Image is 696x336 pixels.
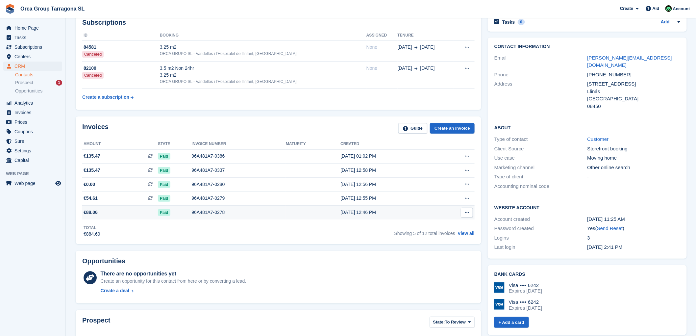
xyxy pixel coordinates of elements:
[3,179,62,188] a: menu
[3,23,62,33] a: menu
[673,6,690,11] font: Account
[15,88,42,93] font: Opportunities
[620,6,633,11] font: Create
[82,317,111,324] font: Prospect
[3,117,62,127] a: menu
[420,65,435,71] font: [DATE]
[494,81,512,87] font: Address
[340,210,376,215] font: [DATE] 12:46 PM
[82,91,134,103] a: Create a subscription
[82,123,109,130] font: Invoices
[665,5,672,12] img: Tania
[494,44,550,49] font: Contact information
[433,320,445,324] font: State:
[340,182,376,187] font: [DATE] 12:56 PM
[499,320,524,325] font: + Add a card
[84,231,100,237] font: €884.69
[18,3,87,14] a: Orca Group Tarragona SL
[160,72,177,78] font: 3.25 m2
[84,195,98,201] font: €54.61
[14,181,36,186] font: Web page
[597,225,623,231] a: Send Reset
[5,4,15,14] img: stora-icon-8386f47178a22dfd0bd8f6a31ec36ba5ce8667c1dd55bd0f319d3a0aa187defe.svg
[3,137,62,146] a: menu
[509,299,539,305] font: Visa •••• 6242
[494,282,505,293] img: Visa Logo
[653,6,659,11] font: Aid
[101,271,176,276] font: There are no opportunities yet
[191,210,225,215] font: 96A481A7-0278
[509,282,539,288] font: Visa •••• 6242
[494,205,539,210] font: Website account
[101,288,129,293] font: Create a deal
[394,231,455,236] font: Showing 5 of 12 total invoices
[587,216,625,222] font: [DATE] 11:25 AM
[160,44,177,50] font: 3.25 m2
[14,100,33,106] font: Analytics
[84,153,100,159] font: €135.47
[14,25,39,31] font: Home Page
[587,136,609,142] a: Customer
[15,72,33,77] font: Contacts
[191,168,225,173] font: 96A481A7-0337
[54,179,62,187] a: Store Preview
[15,72,62,78] a: Contacts
[286,142,306,146] font: Maturity
[587,55,672,68] font: [PERSON_NAME][EMAIL_ADDRESS][DOMAIN_NAME]
[160,168,168,173] font: Paid
[398,65,412,71] font: [DATE]
[191,153,225,159] font: 96A481A7-0386
[3,108,62,117] a: menu
[84,33,87,38] font: ID
[82,257,125,265] font: Opportunities
[14,44,42,50] font: Subscriptions
[82,94,129,100] font: Create a subscription
[3,146,62,155] a: menu
[595,225,597,231] font: (
[494,55,507,61] font: Email
[494,235,509,241] font: Logins
[587,235,590,241] font: 3
[84,182,95,187] font: €0.00
[160,79,297,84] font: ORCA GRUPO SL - Vandellòs i l'Hospitalet de l'Infant, [GEOGRAPHIC_DATA]
[366,33,387,38] font: Assigned
[587,81,636,87] font: [STREET_ADDRESS]
[3,42,62,52] a: menu
[509,288,542,294] font: Expires [DATE]
[587,89,600,94] font: Llinás
[587,96,639,101] font: [GEOGRAPHIC_DATA]
[160,51,297,56] font: ORCA GRUPO SL - Vandellòs i l'Hospitalet de l'Infant, [GEOGRAPHIC_DATA]
[587,165,631,170] font: Other online search
[14,54,31,59] font: Centers
[84,65,96,71] font: 82100
[623,225,624,231] font: )
[366,44,377,50] font: None
[3,62,62,71] a: menu
[158,142,170,146] font: State
[15,80,33,85] font: Prospect
[494,299,505,310] img: Visa Logo
[84,52,102,57] font: Canceled
[3,98,62,108] a: menu
[340,195,376,201] font: [DATE] 12:55 PM
[3,52,62,61] a: menu
[494,72,509,77] font: Phone
[58,80,60,85] font: 1
[410,126,423,131] font: Guide
[340,168,376,173] font: [DATE] 12:58 PM
[340,142,359,146] font: Created
[160,33,179,38] font: Booking
[661,18,670,26] a: Add
[494,155,515,161] font: Use case
[3,127,62,136] a: menu
[502,19,515,25] font: Tasks
[14,110,31,115] font: Invoices
[494,271,525,277] font: Bank cards
[445,320,466,324] font: To Review
[587,244,623,250] font: [DATE] 2:41 PM
[494,136,528,142] font: Type of contact
[160,210,168,215] font: Paid
[160,182,168,187] font: Paid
